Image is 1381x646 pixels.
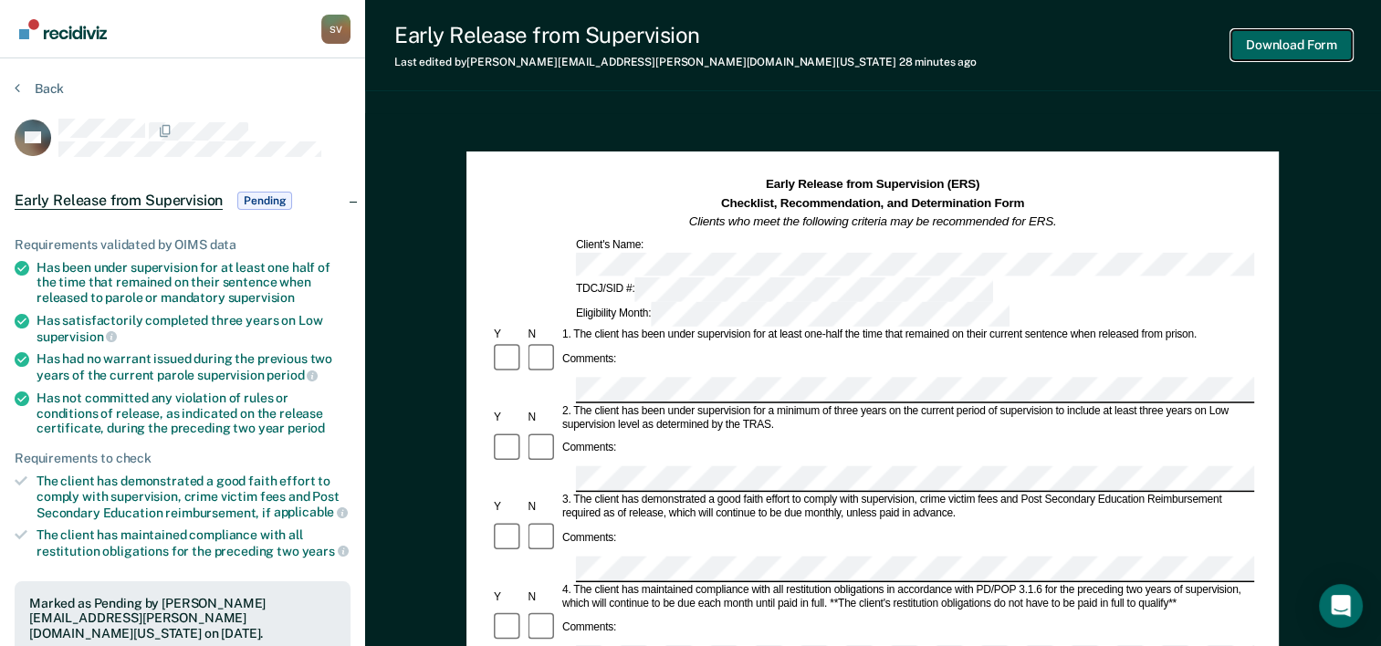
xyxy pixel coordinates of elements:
[560,531,619,545] div: Comments:
[1231,30,1352,60] button: Download Form
[37,313,350,344] div: Has satisfactorily completed three years on Low
[321,15,350,44] button: Profile dropdown button
[560,442,619,455] div: Comments:
[491,411,525,424] div: Y
[302,544,349,558] span: years
[15,451,350,466] div: Requirements to check
[721,196,1024,210] strong: Checklist, Recommendation, and Determination Form
[689,214,1057,228] em: Clients who meet the following criteria may be recommended for ERS.
[766,178,979,192] strong: Early Release from Supervision (ERS)
[37,260,350,306] div: Has been under supervision for at least one half of the time that remained on their sentence when...
[899,56,977,68] span: 28 minutes ago
[37,329,117,344] span: supervision
[491,328,525,342] div: Y
[288,421,325,435] span: period
[274,505,348,519] span: applicable
[267,368,318,382] span: period
[526,328,560,342] div: N
[573,278,996,303] div: TDCJ/SID #:
[526,590,560,604] div: N
[29,596,336,641] div: Marked as Pending by [PERSON_NAME][EMAIL_ADDRESS][PERSON_NAME][DOMAIN_NAME][US_STATE] on [DATE].
[19,19,107,39] img: Recidiviz
[560,583,1254,610] div: 4. The client has maintained compliance with all restitution obligations in accordance with PD/PO...
[37,391,350,436] div: Has not committed any violation of rules or conditions of release, as indicated on the release ce...
[526,411,560,424] div: N
[560,352,619,366] div: Comments:
[560,621,619,635] div: Comments:
[394,56,977,68] div: Last edited by [PERSON_NAME][EMAIL_ADDRESS][PERSON_NAME][DOMAIN_NAME][US_STATE]
[491,500,525,514] div: Y
[394,22,977,48] div: Early Release from Supervision
[15,80,64,97] button: Back
[237,192,292,210] span: Pending
[228,290,295,305] span: supervision
[491,590,525,604] div: Y
[560,328,1254,342] div: 1. The client has been under supervision for at least one-half the time that remained on their cu...
[560,404,1254,432] div: 2. The client has been under supervision for a minimum of three years on the current period of su...
[1319,584,1363,628] div: Open Intercom Messenger
[15,237,350,253] div: Requirements validated by OIMS data
[37,474,350,520] div: The client has demonstrated a good faith effort to comply with supervision, crime victim fees and...
[15,192,223,210] span: Early Release from Supervision
[573,302,1012,327] div: Eligibility Month:
[560,494,1254,521] div: 3. The client has demonstrated a good faith effort to comply with supervision, crime victim fees ...
[37,527,350,558] div: The client has maintained compliance with all restitution obligations for the preceding two
[321,15,350,44] div: S V
[37,351,350,382] div: Has had no warrant issued during the previous two years of the current parole supervision
[526,500,560,514] div: N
